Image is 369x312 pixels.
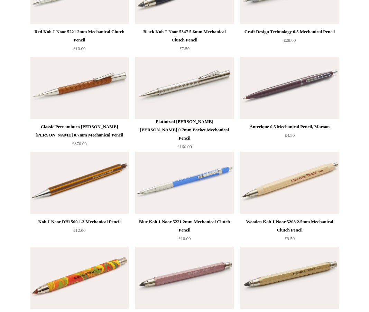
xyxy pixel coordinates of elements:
[30,152,129,214] a: Koh-I-Noor DH1500 1.3 Mechanical Pencil Koh-I-Noor DH1500 1.3 Mechanical Pencil
[135,152,233,214] a: Blue Koh-I-Noor 5221 2mm Mechanical Clutch Pencil Blue Koh-I-Noor 5221 2mm Mechanical Clutch Pencil
[73,46,86,51] span: £10.00
[30,218,129,246] a: Koh-I-Noor DH1500 1.3 Mechanical Pencil £12.00
[177,144,192,149] span: £160.00
[242,218,337,234] div: Wooden Koh-I-Noor 5208 2.5mm Mechanical Clutch Pencil
[30,152,129,214] img: Koh-I-Noor DH1500 1.3 Mechanical Pencil
[137,28,232,44] div: Black Koh-I-Noor 5347 5.6mm Mechanical Clutch Pencil
[178,236,191,241] span: £10.00
[179,46,190,51] span: £7.50
[73,228,86,233] span: £12.00
[240,28,339,56] a: Craft Design Technology 0.5 Mechanical Pencil £28.00
[242,123,337,131] div: Anterique 0.5 Mechanical Pencil, Maroon
[240,123,339,151] a: Anterique 0.5 Mechanical Pencil, Maroon £4.50
[32,123,127,139] div: Classic Pernambuco [PERSON_NAME] [PERSON_NAME] 0.7mm Mechanical Pencil
[135,57,233,119] a: Platinized Graf Von Faber-Castell 0.7mm Pocket Mechanical Pencil Platinized Graf Von Faber-Castel...
[240,57,339,119] a: Anterique 0.5 Mechanical Pencil, Maroon Anterique 0.5 Mechanical Pencil, Maroon
[30,28,129,56] a: Red Koh-I-Noor 5221 2mm Mechanical Clutch Pencil £10.00
[135,28,233,56] a: Black Koh-I-Noor 5347 5.6mm Mechanical Clutch Pencil £7.50
[242,28,337,36] div: Craft Design Technology 0.5 Mechanical Pencil
[240,218,339,246] a: Wooden Koh-I-Noor 5208 2.5mm Mechanical Clutch Pencil £9.50
[284,38,296,43] span: £28.00
[240,247,339,309] a: Gold Koh-I-Noor 5340 5.6mm Mechanical Clutch Pencil Gold Koh-I-Noor 5340 5.6mm Mechanical Clutch ...
[137,218,232,234] div: Blue Koh-I-Noor 5221 2mm Mechanical Clutch Pencil
[135,117,233,151] a: Platinized [PERSON_NAME] [PERSON_NAME] 0.7mm Pocket Mechanical Pencil £160.00
[32,28,127,44] div: Red Koh-I-Noor 5221 2mm Mechanical Clutch Pencil
[135,247,233,309] img: Pink Koh-I-Noor 5340 5.6mm Mechanical Clutch Pencil
[137,117,232,142] div: Platinized [PERSON_NAME] [PERSON_NAME] 0.7mm Pocket Mechanical Pencil
[32,218,127,226] div: Koh-I-Noor DH1500 1.3 Mechanical Pencil
[240,247,339,309] img: Gold Koh-I-Noor 5340 5.6mm Mechanical Clutch Pencil
[285,236,295,241] span: £9.50
[30,57,129,119] img: Classic Pernambuco Graf Von Faber-Castell 0.7mm Mechanical Pencil
[135,57,233,119] img: Platinized Graf Von Faber-Castell 0.7mm Pocket Mechanical Pencil
[30,123,129,151] a: Classic Pernambuco [PERSON_NAME] [PERSON_NAME] 0.7mm Mechanical Pencil £370.00
[135,152,233,214] img: Blue Koh-I-Noor 5221 2mm Mechanical Clutch Pencil
[135,247,233,309] a: Pink Koh-I-Noor 5340 5.6mm Mechanical Clutch Pencil Pink Koh-I-Noor 5340 5.6mm Mechanical Clutch ...
[30,247,129,309] img: Marbled Koh-I-Noor 5.6mm Mechanical Clutch Pencil
[30,57,129,119] a: Classic Pernambuco Graf Von Faber-Castell 0.7mm Mechanical Pencil Classic Pernambuco Graf Von Fab...
[240,152,339,214] img: Wooden Koh-I-Noor 5208 2.5mm Mechanical Clutch Pencil
[72,141,86,146] span: £370.00
[135,218,233,246] a: Blue Koh-I-Noor 5221 2mm Mechanical Clutch Pencil £10.00
[240,57,339,119] img: Anterique 0.5 Mechanical Pencil, Maroon
[240,152,339,214] a: Wooden Koh-I-Noor 5208 2.5mm Mechanical Clutch Pencil Wooden Koh-I-Noor 5208 2.5mm Mechanical Clu...
[285,133,295,138] span: £4.50
[30,247,129,309] a: Marbled Koh-I-Noor 5.6mm Mechanical Clutch Pencil Marbled Koh-I-Noor 5.6mm Mechanical Clutch Pencil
